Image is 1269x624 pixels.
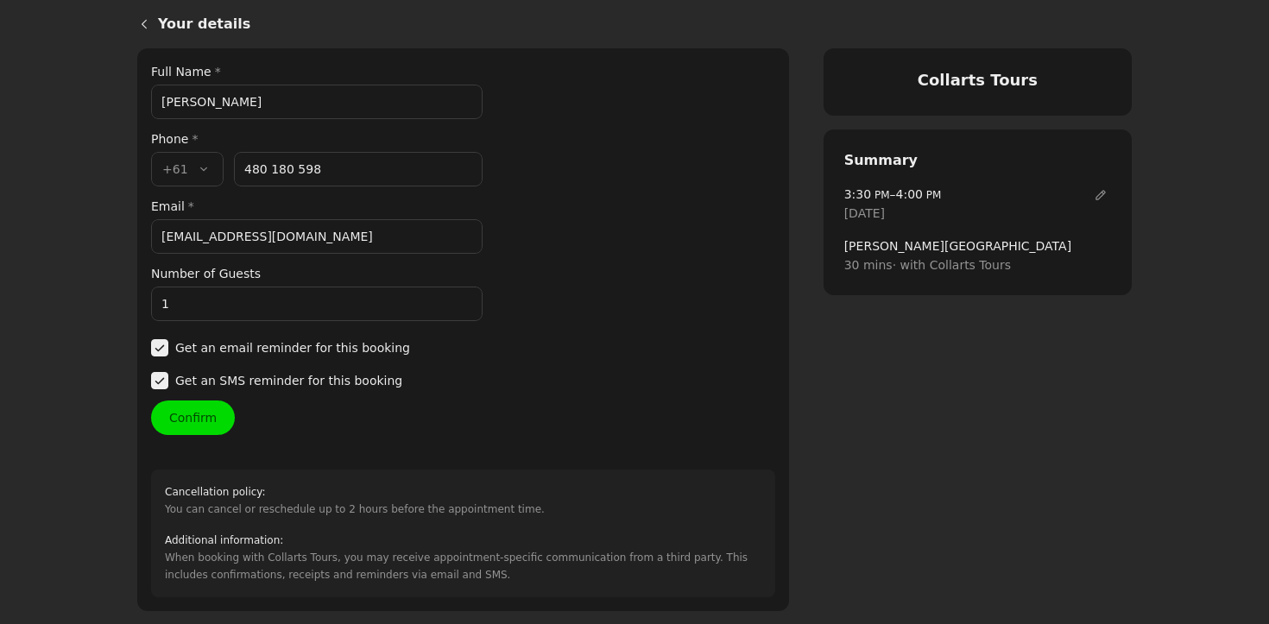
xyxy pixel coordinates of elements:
[175,371,402,390] span: Get an SMS reminder for this booking
[158,14,1132,35] h1: Your details
[844,236,1111,255] span: [PERSON_NAME][GEOGRAPHIC_DATA]
[165,532,761,583] div: When booking with Collarts Tours, you may receive appointment-specific communication from a third...
[151,400,235,435] button: Confirm
[151,371,168,390] span: ​
[1090,185,1111,205] button: Edit date and time
[123,3,158,45] a: Back
[165,532,761,549] h2: Additional information :
[844,150,1111,171] h2: Summary
[844,187,871,201] span: 3:30
[923,189,941,201] span: PM
[165,483,545,518] div: You can cancel or reschedule up to 2 hours before the appointment time.
[151,338,168,357] span: ​
[844,69,1111,91] h4: Collarts Tours
[844,255,1111,274] span: 30 mins · with Collarts Tours
[896,187,923,201] span: 4:00
[151,62,483,81] label: Full Name
[151,264,483,283] label: Number of Guests
[151,129,483,148] div: Phone
[175,338,410,357] span: Get an email reminder for this booking
[151,152,224,186] button: +61
[844,204,885,223] span: [DATE]
[151,197,483,216] label: Email
[1090,185,1111,205] span: ​
[871,189,889,201] span: PM
[165,483,545,501] h2: Cancellation policy :
[844,185,942,204] span: –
